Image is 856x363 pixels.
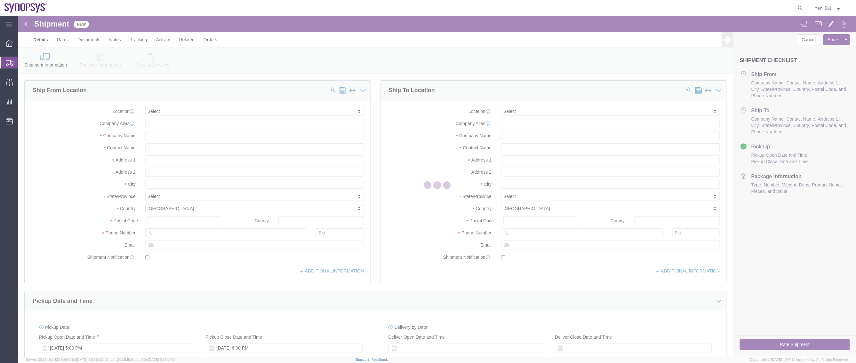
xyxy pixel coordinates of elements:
[750,357,848,362] span: Copyright © [DATE]-[DATE] Agistix Inc., All Rights Reserved
[76,358,103,361] span: [DATE] 08:26:33
[815,4,831,12] span: Yeni Sul
[148,358,175,361] span: [DATE] 08:00:06
[106,358,175,361] span: Client: 2025.19.0-aefe70c
[356,358,372,361] a: Support
[4,3,47,13] img: logo
[814,4,847,12] button: Yeni Sul
[372,358,388,361] a: Feedback
[26,358,103,361] span: Server: 2025.19.0-1259b540fc1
